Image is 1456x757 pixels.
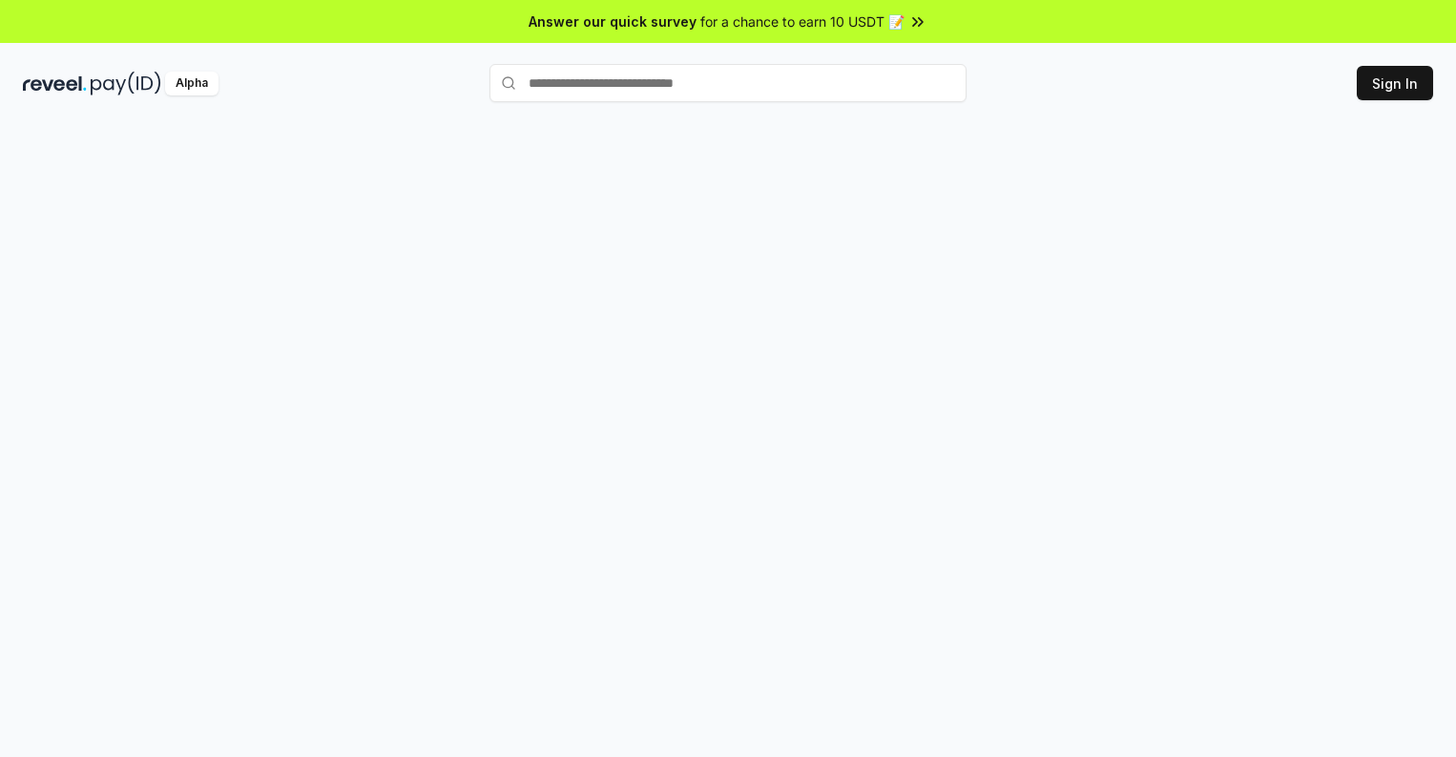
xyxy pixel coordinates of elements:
[23,72,87,95] img: reveel_dark
[700,11,905,32] span: for a chance to earn 10 USDT 📝
[529,11,697,32] span: Answer our quick survey
[165,72,218,95] div: Alpha
[1357,66,1433,100] button: Sign In
[91,72,161,95] img: pay_id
